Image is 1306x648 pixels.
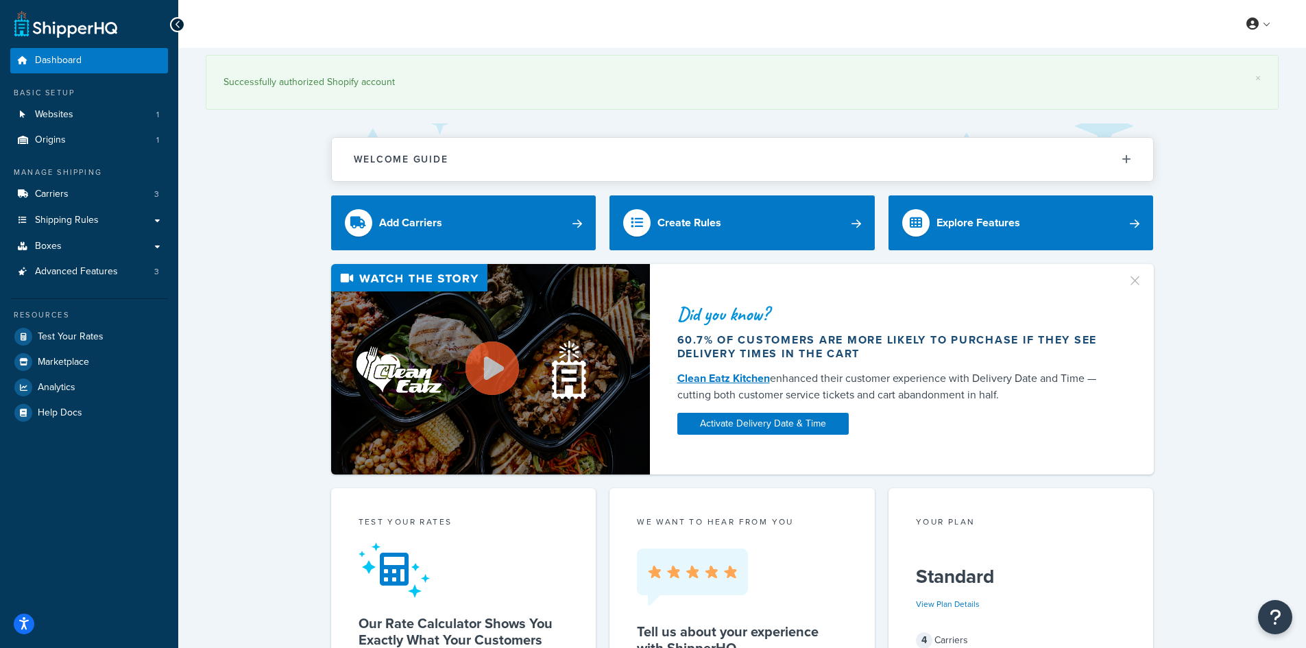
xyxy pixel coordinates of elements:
span: Boxes [35,241,62,252]
span: Marketplace [38,357,89,368]
h5: Standard [916,566,1126,588]
button: Open Resource Center [1258,600,1292,634]
h2: Welcome Guide [354,154,448,165]
span: Dashboard [35,55,82,67]
span: Websites [35,109,73,121]
li: Carriers [10,182,168,207]
a: Boxes [10,234,168,259]
a: × [1255,73,1261,84]
a: Test Your Rates [10,324,168,349]
li: Origins [10,128,168,153]
span: Advanced Features [35,266,118,278]
a: Advanced Features3 [10,259,168,285]
a: Websites1 [10,102,168,128]
div: Your Plan [916,516,1126,531]
div: Successfully authorized Shopify account [223,73,1261,92]
a: Explore Features [888,195,1154,250]
a: Clean Eatz Kitchen [677,370,770,386]
span: Shipping Rules [35,215,99,226]
div: enhanced their customer experience with Delivery Date and Time — cutting both customer service ti... [677,370,1111,403]
a: Marketplace [10,350,168,374]
span: Test Your Rates [38,331,104,343]
div: Test your rates [359,516,569,531]
span: Help Docs [38,407,82,419]
span: 1 [156,134,159,146]
div: 60.7% of customers are more likely to purchase if they see delivery times in the cart [677,333,1111,361]
img: Video thumbnail [331,264,650,475]
span: 3 [154,189,159,200]
span: Carriers [35,189,69,200]
a: Origins1 [10,128,168,153]
a: View Plan Details [916,598,980,610]
div: Resources [10,309,168,321]
a: Activate Delivery Date & Time [677,413,849,435]
a: Dashboard [10,48,168,73]
a: Add Carriers [331,195,596,250]
a: Help Docs [10,400,168,425]
span: Origins [35,134,66,146]
p: we want to hear from you [637,516,847,528]
a: Shipping Rules [10,208,168,233]
a: Analytics [10,375,168,400]
div: Basic Setup [10,87,168,99]
a: Carriers3 [10,182,168,207]
li: Websites [10,102,168,128]
div: Did you know? [677,304,1111,324]
button: Welcome Guide [332,138,1153,181]
span: Analytics [38,382,75,394]
span: 3 [154,266,159,278]
li: Advanced Features [10,259,168,285]
div: Create Rules [657,213,721,232]
span: 1 [156,109,159,121]
div: Add Carriers [379,213,442,232]
div: Explore Features [936,213,1020,232]
a: Create Rules [609,195,875,250]
div: Manage Shipping [10,167,168,178]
